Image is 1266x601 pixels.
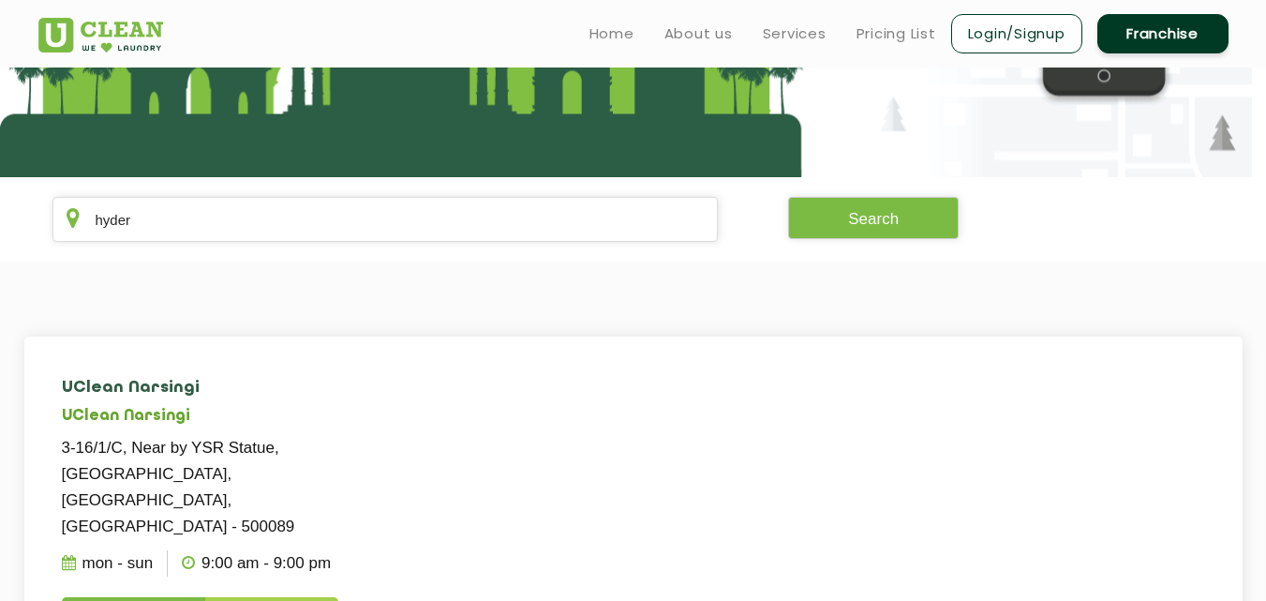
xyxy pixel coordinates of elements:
a: Login/Signup [951,14,1082,53]
a: Pricing List [856,23,936,45]
button: Search [788,197,959,239]
img: UClean Laundry and Dry Cleaning [38,18,163,53]
a: Home [589,23,634,45]
a: About us [664,23,733,45]
a: Services [763,23,827,45]
input: Enter city/area/pin Code [52,197,719,242]
a: Franchise [1097,14,1229,53]
h4: UClean Narsingi [62,379,395,398]
p: Mon - Sun [62,550,154,577]
h5: UClean Narsingi [62,408,395,426]
p: 9:00 AM - 9:00 PM [182,550,331,577]
p: 3-16/1/C, Near by YSR Statue, [GEOGRAPHIC_DATA], [GEOGRAPHIC_DATA], [GEOGRAPHIC_DATA] - 500089 [62,435,395,540]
